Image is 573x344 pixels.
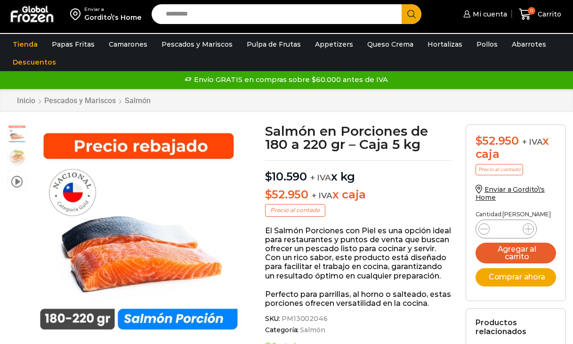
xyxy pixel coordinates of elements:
a: Salmón [124,96,151,105]
bdi: 10.590 [265,170,307,183]
span: salmon porcion [8,125,26,144]
span: Mi cuenta [470,9,507,19]
div: Enviar a [84,6,142,13]
a: Papas Fritas [47,35,99,53]
span: Categoría: [265,326,452,334]
a: Pulpa de Frutas [242,35,306,53]
a: Camarones [104,35,152,53]
p: El Salmón Porciones con Piel es una opción ideal para restaurantes y puntos de venta que buscan o... [265,226,452,280]
button: Search button [402,4,421,24]
span: + IVA [312,191,332,200]
a: Hortalizas [423,35,467,53]
bdi: 52.950 [476,134,519,147]
span: plato-salmon [8,148,26,167]
span: $ [476,134,483,147]
button: Comprar ahora [476,268,556,287]
a: Enviar a Gordito\'s Home [476,185,545,202]
a: Pescados y Mariscos [44,96,116,105]
a: Pollos [472,35,502,53]
h2: Productos relacionados [476,318,556,336]
a: Salmón [299,326,325,334]
a: Appetizers [310,35,358,53]
p: Cantidad [PERSON_NAME] [476,211,556,218]
span: + IVA [310,173,331,182]
span: PM13002046 [280,315,328,323]
span: $ [265,170,272,183]
a: Inicio [16,96,36,105]
p: Precio al contado [476,164,523,175]
button: Agregar al carrito [476,243,556,263]
a: Pescados y Mariscos [157,35,237,53]
span: 0 [528,7,535,15]
p: x caja [265,188,452,202]
img: address-field-icon.svg [70,6,84,22]
div: x caja [476,134,556,162]
nav: Breadcrumb [16,96,151,105]
div: Gordito\'s Home [84,13,142,22]
span: + IVA [522,137,543,147]
p: x kg [265,160,452,184]
a: Queso Crema [363,35,418,53]
bdi: 52.950 [265,188,308,201]
input: Product quantity [497,222,515,236]
a: Tienda [8,35,42,53]
h1: Salmón en Porciones de 180 a 220 gr – Caja 5 kg [265,124,452,151]
span: Carrito [535,9,561,19]
p: Precio al contado [265,204,325,216]
span: $ [265,188,272,201]
a: 0 Carrito [517,3,564,25]
a: Mi cuenta [461,5,507,24]
a: Abarrotes [507,35,551,53]
p: Perfecto para parrillas, al horno o salteado, estas porciones ofrecen versatilidad en la cocina. [265,290,452,308]
a: Descuentos [8,53,61,71]
span: SKU: [265,315,452,323]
